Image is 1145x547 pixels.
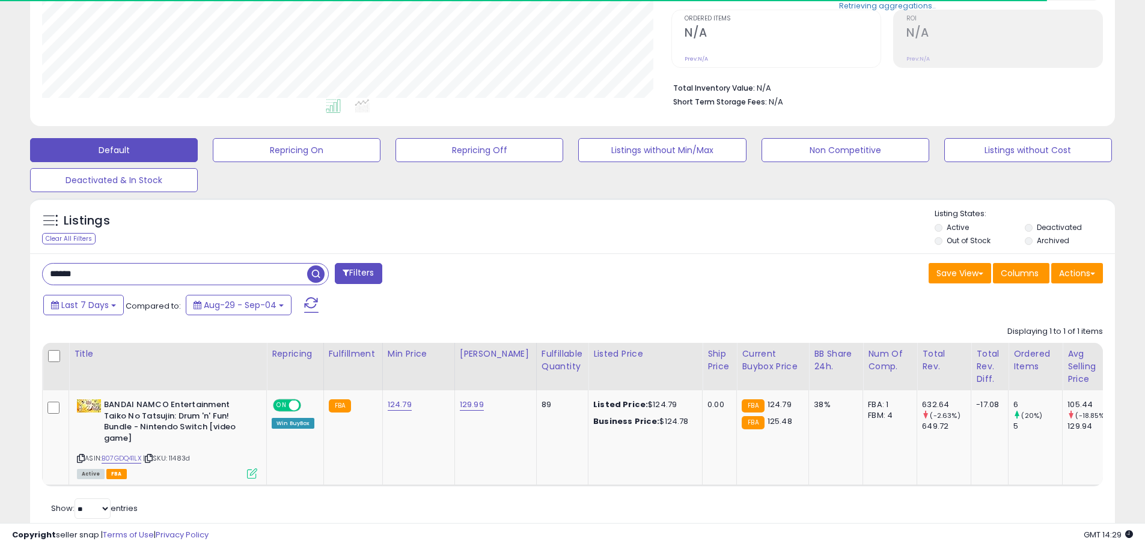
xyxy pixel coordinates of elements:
[272,418,314,429] div: Win BuyBox
[104,399,250,447] b: BANDAI NAMCO Entertainment Taiko No Tatsujin: Drum 'n' Fun! Bundle - Nintendo Switch [video game]
[593,348,697,360] div: Listed Price
[707,399,727,410] div: 0.00
[922,348,966,373] div: Total Rev.
[204,299,276,311] span: Aug-29 - Sep-04
[762,138,929,162] button: Non Competitive
[1067,348,1111,385] div: Avg Selling Price
[947,222,969,232] label: Active
[329,348,377,360] div: Fulfillment
[868,410,908,421] div: FBM: 4
[593,416,659,427] b: Business Price:
[976,348,1003,385] div: Total Rev. Diff.
[947,235,991,246] label: Out of Stock
[388,348,450,360] div: Min Price
[542,399,579,410] div: 89
[143,453,190,463] span: | SKU: 11483d
[126,300,181,312] span: Compared to:
[1037,235,1069,246] label: Archived
[388,399,412,411] a: 124.79
[929,263,991,283] button: Save View
[274,400,289,411] span: ON
[156,529,209,540] a: Privacy Policy
[542,348,583,373] div: Fulfillable Quantity
[1067,399,1116,410] div: 105.44
[213,138,380,162] button: Repricing On
[335,263,382,284] button: Filters
[12,529,56,540] strong: Copyright
[707,348,731,373] div: Ship Price
[814,348,858,373] div: BB Share 24h.
[1013,348,1057,373] div: Ordered Items
[768,416,792,427] span: 125.48
[106,469,127,479] span: FBA
[868,399,908,410] div: FBA: 1
[186,295,292,315] button: Aug-29 - Sep-04
[768,399,792,410] span: 124.79
[976,399,999,410] div: -17.08
[272,348,319,360] div: Repricing
[460,399,484,411] a: 129.99
[1051,263,1103,283] button: Actions
[944,138,1112,162] button: Listings without Cost
[30,138,198,162] button: Default
[922,421,971,432] div: 649.72
[299,400,319,411] span: OFF
[77,399,101,413] img: 51HEKo8T5mL._SL40_.jpg
[593,399,648,410] b: Listed Price:
[1084,529,1133,540] span: 2025-09-12 14:29 GMT
[868,348,912,373] div: Num of Comp.
[460,348,531,360] div: [PERSON_NAME]
[51,503,138,514] span: Show: entries
[74,348,261,360] div: Title
[77,399,257,477] div: ASIN:
[742,399,764,413] small: FBA
[593,416,693,427] div: $124.78
[578,138,746,162] button: Listings without Min/Max
[395,138,563,162] button: Repricing Off
[61,299,109,311] span: Last 7 Days
[1007,326,1103,337] div: Displaying 1 to 1 of 1 items
[742,416,764,429] small: FBA
[1001,267,1039,279] span: Columns
[1067,421,1116,432] div: 129.94
[993,263,1049,283] button: Columns
[77,469,105,479] span: All listings currently available for purchase on Amazon
[329,399,351,413] small: FBA
[43,295,124,315] button: Last 7 Days
[742,348,804,373] div: Current Buybox Price
[1037,222,1082,232] label: Deactivated
[102,453,141,464] a: B07GDQ41LX
[30,168,198,192] button: Deactivated & In Stock
[935,208,1115,220] p: Listing States:
[814,399,853,410] div: 38%
[1013,421,1062,432] div: 5
[593,399,693,410] div: $124.79
[103,529,154,540] a: Terms of Use
[42,233,96,244] div: Clear All Filters
[922,399,971,410] div: 632.64
[930,411,960,420] small: (-2.63%)
[1021,411,1042,420] small: (20%)
[64,213,110,229] h5: Listings
[1075,411,1107,420] small: (-18.85%)
[12,530,209,541] div: seller snap | |
[1013,399,1062,410] div: 6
